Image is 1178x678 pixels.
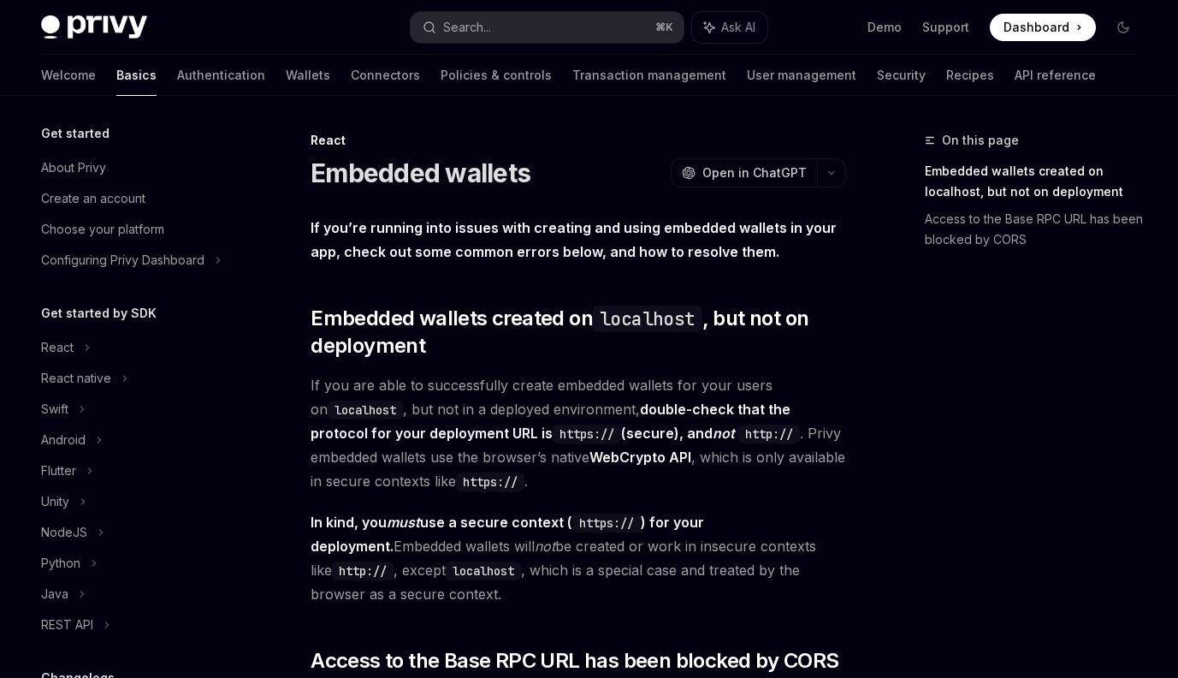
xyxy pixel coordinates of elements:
a: Transaction management [572,55,726,96]
a: Policies & controls [441,55,552,96]
div: React [311,132,846,149]
div: Search... [443,17,491,38]
a: Connectors [351,55,420,96]
span: Embedded wallets will be created or work in insecure contexts like , except , which is a special ... [311,510,846,606]
div: Create an account [41,188,145,209]
a: Embedded wallets created on localhost, but not on deployment [925,158,1151,205]
div: NodeJS [41,522,87,543]
a: Demo [867,19,902,36]
a: Access to the Base RPC URL has been blocked by CORS [925,205,1151,253]
a: Choose your platform [27,214,246,245]
a: Wallets [286,55,330,96]
div: Python [41,553,80,574]
button: Toggle dark mode [1110,14,1137,41]
span: ⌘ K [655,21,673,34]
div: React native [41,368,111,389]
a: Welcome [41,55,96,96]
strong: double-check that the protocol for your deployment URL is (secure), and [311,401,800,442]
div: REST API [41,615,93,635]
em: must [387,514,420,531]
code: localhost [593,306,702,332]
a: Support [922,19,969,36]
a: User management [747,55,856,96]
a: Authentication [177,55,265,96]
div: Flutter [41,461,76,481]
code: http:// [332,562,394,580]
a: Recipes [946,55,994,96]
span: Embedded wallets created on , but not on deployment [311,305,846,360]
div: Choose your platform [41,219,164,240]
a: Create an account [27,183,246,214]
a: Security [877,55,926,96]
button: Search...⌘K [411,12,683,43]
div: Unity [41,491,69,512]
code: localhost [328,401,403,419]
a: API reference [1015,55,1096,96]
a: About Privy [27,152,246,183]
code: https:// [572,514,641,532]
button: Ask AI [692,12,767,43]
a: WebCrypto API [589,449,691,467]
span: Dashboard [1003,19,1069,36]
div: Configuring Privy Dashboard [41,250,204,271]
h5: Get started by SDK [41,303,157,324]
div: Swift [41,399,68,419]
h1: Embedded wallets [311,158,530,188]
code: https:// [553,425,621,443]
img: dark logo [41,15,147,39]
code: https:// [456,473,524,491]
div: Android [41,430,86,450]
span: Ask AI [721,19,755,36]
strong: If you’re running into issues with creating and using embedded wallets in your app, check out som... [311,219,837,260]
a: Dashboard [990,14,1096,41]
em: not [713,425,735,442]
em: not [535,538,555,555]
div: React [41,337,74,358]
code: localhost [446,562,521,580]
div: About Privy [41,158,106,178]
div: Java [41,584,68,604]
code: http:// [738,425,800,443]
strong: In kind, you use a secure context ( ) for your deployment. [311,514,704,555]
h5: Get started [41,123,110,144]
span: Open in ChatGPT [702,164,807,181]
button: Open in ChatGPT [671,158,817,187]
span: On this page [942,130,1019,151]
span: Access to the Base RPC URL has been blocked by CORS [311,647,838,675]
a: Basics [116,55,157,96]
span: If you are able to successfully create embedded wallets for your users on , but not in a deployed... [311,373,846,493]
